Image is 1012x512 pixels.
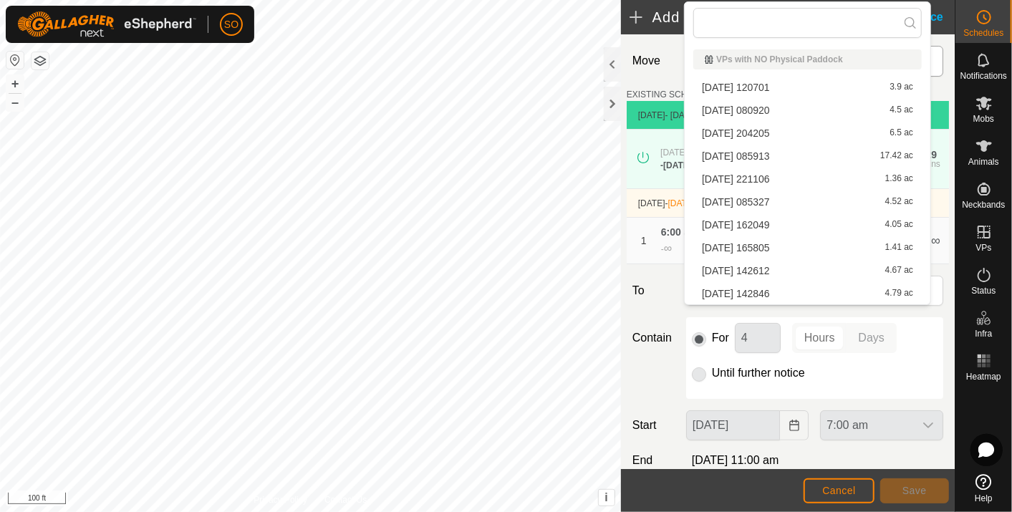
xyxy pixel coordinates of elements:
span: [DATE] 085327 [702,197,770,207]
span: Help [975,494,993,503]
a: Contact Us [324,493,367,506]
span: Save [902,485,927,496]
span: [DATE] 6:00 am [663,160,726,170]
span: [DATE] 6:00 am [660,148,721,158]
span: ∞ [664,242,672,254]
span: [DATE] 142846 [702,289,770,299]
span: Heatmap [966,372,1001,381]
span: Infra [975,329,992,338]
span: Animals [968,158,999,166]
li: 2025-08-06 080920 [693,100,922,121]
button: + [6,75,24,92]
span: 4.52 ac [885,197,913,207]
button: i [599,490,615,506]
li: 2025-08-10 085913 [693,145,922,167]
li: 2025-08-21 142612 [693,260,922,281]
ul: Option List [685,44,930,304]
button: – [6,94,24,111]
span: [DATE] 085913 [702,151,770,161]
span: - [DATE] [665,110,698,120]
span: [DATE] 11:00 am [692,454,779,466]
button: Save [880,478,949,503]
span: Schedules [963,29,1003,37]
span: SO [224,17,238,32]
img: Gallagher Logo [17,11,196,37]
span: ∞ [931,233,940,248]
span: [DATE] [638,198,665,208]
span: Notifications [960,72,1007,80]
button: Choose Date [780,410,809,440]
span: 17.42 ac [880,151,913,161]
label: End [627,452,680,469]
li: 2025-07-29 120701 [693,77,922,98]
label: For [712,332,729,344]
span: [DATE] 162049 [702,220,770,230]
button: Map Layers [32,52,49,69]
span: 1 [641,235,647,246]
span: VPs [975,243,991,252]
span: [DATE] [638,110,665,120]
li: 2025-08-08 204205 [693,122,922,144]
span: Mobs [973,115,994,123]
h2: Add Move [630,9,883,26]
span: 1.36 ac [885,174,913,184]
span: Status [971,286,996,295]
span: [DATE] 120701 [702,82,770,92]
label: To [627,276,680,306]
li: 2025-08-20 085327 [693,191,922,213]
span: i [604,491,607,503]
span: 6.5 ac [890,128,913,138]
a: Privacy Policy [254,493,307,506]
span: Neckbands [962,201,1005,209]
label: Move [627,46,680,77]
li: 2025-08-18 221106 [693,168,922,190]
button: Reset Map [6,52,24,69]
li: 2025-08-20 165805 [693,237,922,259]
div: - [661,240,672,257]
span: 6:00 am [661,226,698,238]
span: [DATE] [668,198,695,208]
span: 4.05 ac [885,220,913,230]
span: Cancel [822,485,856,496]
li: 2025-08-20 162049 [693,214,922,236]
label: Contain [627,329,680,347]
span: - [665,198,695,208]
span: [DATE] 165805 [702,243,770,253]
span: [DATE] 142612 [702,266,770,276]
span: 4.67 ac [885,266,913,276]
span: [DATE] 204205 [702,128,770,138]
div: 29 [926,150,938,160]
span: 1.41 ac [885,243,913,253]
label: Until further notice [712,367,805,379]
span: 4.5 ac [890,105,913,115]
span: 4.79 ac [885,289,913,299]
div: mins [922,160,940,168]
a: Help [955,468,1012,508]
span: [DATE] 221106 [702,174,770,184]
li: 2025-08-21 142846 [693,283,922,304]
button: Cancel [804,478,874,503]
span: [DATE] 080920 [702,105,770,115]
div: - [660,159,726,172]
label: EXISTING SCHEDULES [627,88,722,101]
label: Start [627,417,680,434]
div: VPs with NO Physical Paddock [705,55,910,64]
span: 3.9 ac [890,82,913,92]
